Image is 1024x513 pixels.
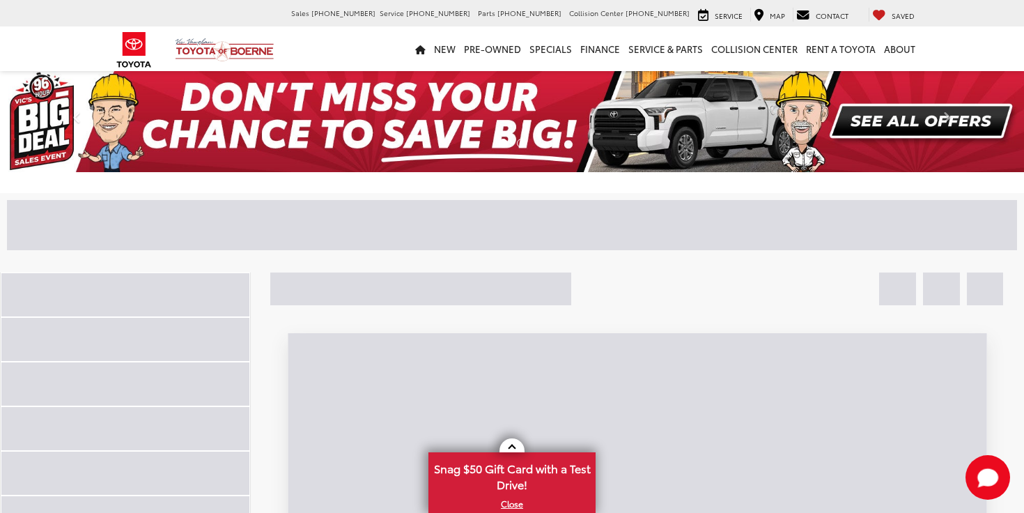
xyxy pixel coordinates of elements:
a: Pre-Owned [460,26,525,71]
span: Saved [892,10,915,21]
span: Snag $50 Gift Card with a Test Drive! [430,454,594,496]
a: New [430,26,460,71]
a: Service [695,8,746,22]
a: Collision Center [707,26,802,71]
span: Map [770,10,785,21]
a: Map [750,8,789,22]
button: Toggle Chat Window [965,455,1010,500]
a: Home [411,26,430,71]
span: [PHONE_NUMBER] [497,8,561,18]
span: Contact [816,10,848,21]
a: My Saved Vehicles [869,8,918,22]
span: Service [380,8,404,18]
span: [PHONE_NUMBER] [311,8,375,18]
img: Vic Vaughan Toyota of Boerne [175,38,274,62]
svg: Start Chat [965,455,1010,500]
span: Sales [291,8,309,18]
span: Parts [478,8,495,18]
a: Specials [525,26,576,71]
a: Service & Parts: Opens in a new tab [624,26,707,71]
span: Service [715,10,743,21]
span: [PHONE_NUMBER] [626,8,690,18]
a: About [880,26,920,71]
span: [PHONE_NUMBER] [406,8,470,18]
a: Contact [793,8,852,22]
span: Collision Center [569,8,623,18]
a: Finance [576,26,624,71]
img: Toyota [108,27,160,72]
a: Rent a Toyota [802,26,880,71]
